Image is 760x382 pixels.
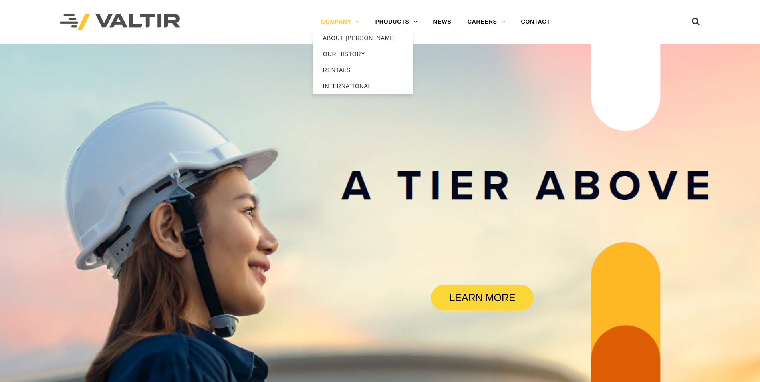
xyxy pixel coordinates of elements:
[60,14,180,30] img: Valtir
[425,14,460,30] a: NEWS
[431,285,534,310] a: LEARN MORE
[367,14,425,30] a: PRODUCTS
[513,14,558,30] a: CONTACT
[313,30,413,46] a: ABOUT [PERSON_NAME]
[313,78,413,94] a: INTERNATIONAL
[313,62,413,78] a: RENTALS
[313,14,367,30] a: COMPANY
[313,46,413,62] a: OUR HISTORY
[460,14,513,30] a: CAREERS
